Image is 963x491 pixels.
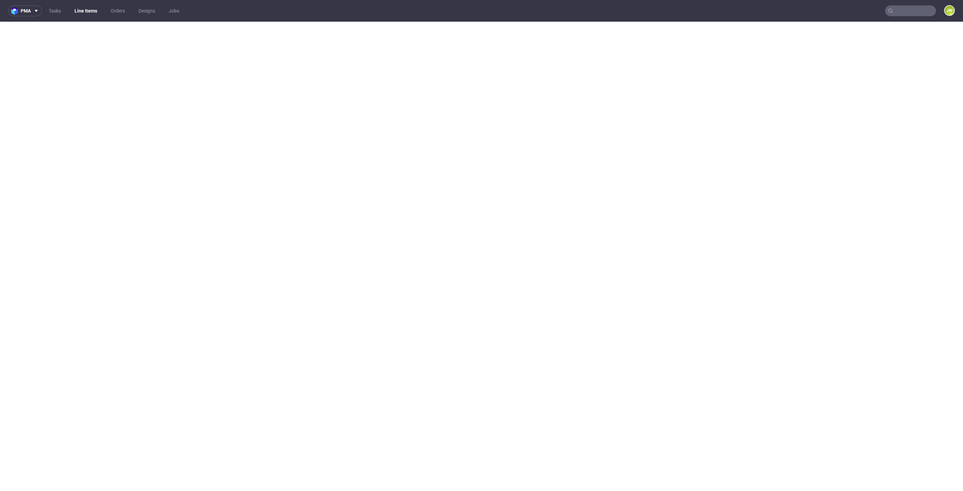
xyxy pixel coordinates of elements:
a: Designs [134,5,159,16]
span: pma [21,8,31,13]
figcaption: JW [945,6,954,15]
a: Tasks [45,5,65,16]
a: Orders [107,5,129,16]
a: Line Items [70,5,101,16]
a: Jobs [165,5,183,16]
img: logo [11,7,21,15]
button: pma [8,5,42,16]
